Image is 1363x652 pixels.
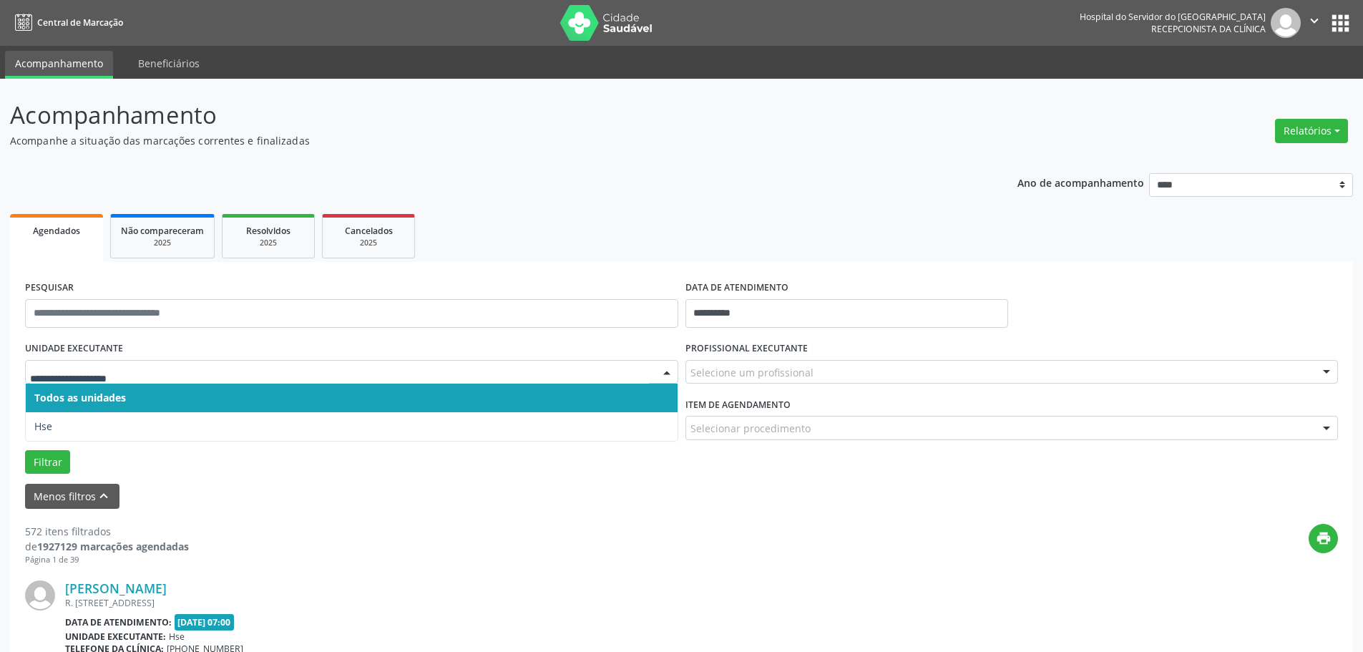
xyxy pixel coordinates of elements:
[1309,524,1338,553] button: print
[33,225,80,237] span: Agendados
[345,225,393,237] span: Cancelados
[34,391,126,404] span: Todos as unidades
[65,580,167,596] a: [PERSON_NAME]
[121,238,204,248] div: 2025
[175,614,235,631] span: [DATE] 07:00
[25,580,55,610] img: img
[10,133,950,148] p: Acompanhe a situação das marcações correntes e finalizadas
[128,51,210,76] a: Beneficiários
[1271,8,1301,38] img: img
[25,338,123,360] label: UNIDADE EXECUTANTE
[1080,11,1266,23] div: Hospital do Servidor do [GEOGRAPHIC_DATA]
[169,631,185,643] span: Hse
[685,277,788,299] label: DATA DE ATENDIMENTO
[25,450,70,475] button: Filtrar
[34,419,52,433] span: Hse
[37,16,123,29] span: Central de Marcação
[5,51,113,79] a: Acompanhamento
[25,484,119,509] button: Menos filtroskeyboard_arrow_up
[25,539,189,554] div: de
[690,421,811,436] span: Selecionar procedimento
[25,554,189,566] div: Página 1 de 39
[25,524,189,539] div: 572 itens filtrados
[65,597,1123,609] div: R. [STREET_ADDRESS]
[37,540,189,553] strong: 1927129 marcações agendadas
[121,225,204,237] span: Não compareceram
[65,616,172,628] b: Data de atendimento:
[685,338,808,360] label: PROFISSIONAL EXECUTANTE
[233,238,304,248] div: 2025
[1316,530,1332,546] i: print
[10,11,123,34] a: Central de Marcação
[690,365,814,380] span: Selecione um profissional
[65,631,166,643] b: Unidade executante:
[10,97,950,133] p: Acompanhamento
[1017,173,1144,191] p: Ano de acompanhamento
[333,238,404,248] div: 2025
[1306,13,1322,29] i: 
[1328,11,1353,36] button: apps
[685,394,791,416] label: Item de agendamento
[246,225,290,237] span: Resolvidos
[1151,23,1266,35] span: Recepcionista da clínica
[25,277,74,299] label: PESQUISAR
[1301,8,1328,38] button: 
[96,488,112,504] i: keyboard_arrow_up
[1275,119,1348,143] button: Relatórios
